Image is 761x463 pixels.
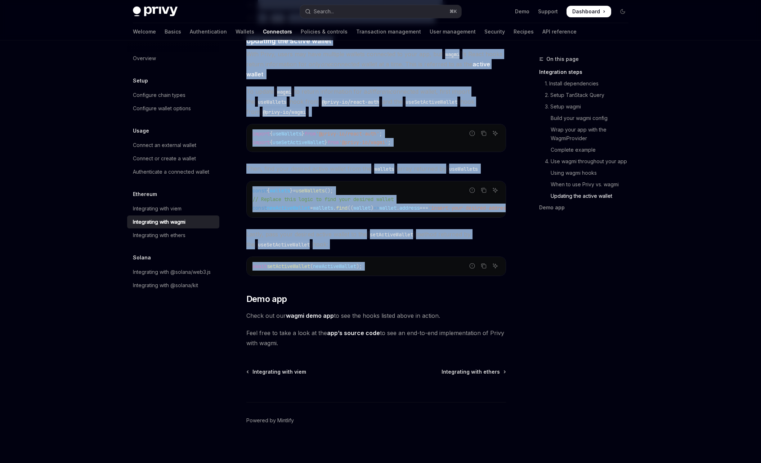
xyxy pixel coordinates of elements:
[514,23,534,40] a: Recipes
[252,130,270,137] span: import
[388,139,391,146] span: ;
[252,139,270,146] span: import
[546,55,579,63] span: On this page
[127,229,219,242] a: Integrating with ethers
[252,263,267,270] span: await
[314,7,334,16] div: Search...
[353,205,371,211] span: wallet
[252,205,267,211] span: const
[133,126,149,135] h5: Usage
[567,6,611,17] a: Dashboard
[270,139,273,146] span: {
[127,89,219,102] a: Configure chain types
[420,205,428,211] span: ===
[300,5,461,18] button: Open search
[373,205,379,211] span: =>
[255,98,290,106] code: useWallets
[319,98,382,106] code: @privy-io/react-auth
[379,130,382,137] span: ;
[127,202,219,215] a: Integrating with viem
[324,139,327,146] span: }
[127,139,219,152] a: Connect an external wallet
[290,187,293,194] span: }
[133,154,196,163] div: Connect or create a wallet
[246,311,506,321] span: Check out our to see the hooks listed above in action.
[246,61,490,78] strong: active wallet
[572,8,600,15] span: Dashboard
[428,205,512,211] span: 'insert-your-desired-address'
[539,66,634,78] a: Integration steps
[479,129,488,138] button: Copy the contents from the code block
[236,23,254,40] a: Wallets
[339,139,388,146] span: '@privy-io/wagmi'
[255,241,313,249] code: useSetActiveWallet
[127,52,219,65] a: Overview
[539,190,634,202] a: Updating the active wallet
[133,168,209,176] div: Authenticate a connected wallet
[270,130,273,137] span: {
[379,205,397,211] span: wallet
[539,202,634,213] a: Demo app
[304,130,316,137] span: from
[296,187,324,194] span: useWallets
[479,186,488,195] button: Copy the contents from the code block
[430,23,476,40] a: User management
[310,263,313,270] span: (
[479,261,488,271] button: Copy the contents from the code block
[273,130,301,137] span: useWallets
[327,329,380,337] a: app’s source code
[246,36,331,46] span: Updating the active wallet
[446,165,481,173] code: useWallets
[491,261,500,271] button: Ask AI
[515,8,529,15] a: Demo
[267,187,270,194] span: {
[313,205,333,211] span: wallets
[336,205,348,211] span: find
[539,167,634,179] a: Using wagmi hooks
[316,130,379,137] span: '@privy-io/react-auth'
[274,88,294,96] code: wagmi
[403,98,460,106] code: useSetActiveWallet
[263,23,292,40] a: Connectors
[133,231,185,240] div: Integrating with ethers
[190,23,227,40] a: Authentication
[442,368,500,375] span: Integrating with ethers
[539,101,634,112] a: 3. Setup wagmi
[133,104,191,113] div: Configure wallet options
[467,261,477,271] button: Report incorrect code
[246,49,506,79] span: With Privy, users may have multiple wallets connected to your app, but ’s React hooks return info...
[484,23,505,40] a: Security
[539,156,634,167] a: 4. Use wagmi throughout your app
[246,229,506,249] span: Lastly, pass your desired active wallet to the method returned by the hook:
[127,152,219,165] a: Connect or create a wallet
[333,205,336,211] span: .
[397,205,399,211] span: .
[538,8,558,15] a: Support
[367,88,390,95] em: different
[442,50,462,58] a: wagmi
[273,139,324,146] span: useSetActiveWallet
[327,139,339,146] span: from
[246,417,294,424] a: Powered by Mintlify
[491,129,500,138] button: Ask AI
[260,108,309,115] a: @privy-io/wagmi
[270,187,290,194] span: wallets
[133,141,196,150] div: Connect an external wallet
[324,187,333,194] span: ();
[133,76,148,85] h5: Setup
[267,205,310,211] span: newActiveWallet
[542,23,577,40] a: API reference
[127,102,219,115] a: Configure wallet options
[133,281,198,290] div: Integrating with @solana/kit
[246,293,287,305] span: Demo app
[348,205,353,211] span: ((
[252,368,306,375] span: Integrating with viem
[246,164,506,174] span: Then, find your desired active wallet from the array returned by
[252,187,267,194] span: const
[617,6,628,17] button: Toggle dark mode
[449,9,457,14] span: ⌘ K
[539,179,634,190] a: When to use Privy vs. wagmi
[301,130,304,137] span: }
[539,89,634,101] a: 2. Setup TanStack Query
